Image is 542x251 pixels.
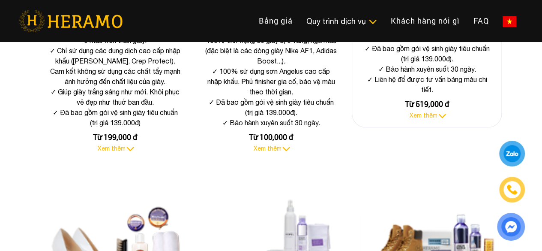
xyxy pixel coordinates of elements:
[361,64,492,74] div: ✓ Bảo hành xuyên suốt 30 ngày.
[467,12,496,30] a: FAQ
[252,12,299,30] a: Bảng giá
[507,185,517,194] img: phone-icon
[49,107,181,128] div: ✓ Đã bao gồm gói vệ sinh giày tiêu chuẩn (trị giá 139.000đ)
[281,145,290,153] img: subToggleIcon
[437,112,446,120] img: subToggleIcon
[49,45,181,87] div: ✓ Chỉ sử dụng các dung dịch cao cấp nhập khẩu ([PERSON_NAME], Crep Protect). Cam kết không sử dụn...
[359,98,494,110] div: Từ 519,000 đ
[205,66,337,97] div: ✓ 100% sử dụng sơn Angelus cao cấp nhập khẩu. Phủ finisher gia cố, bảo vệ màu theo thời gian.
[254,145,281,152] span: Xem thêm
[503,16,516,27] img: vn-flag.png
[203,131,339,143] div: Từ 100,000 đ
[205,97,337,118] div: ✓ Đã bao gồm gói vệ sinh giày tiêu chuẩn (trị giá 139.000đ).
[47,131,183,143] div: Từ 199,000 đ
[500,178,524,201] a: phone-icon
[384,12,467,30] a: Khách hàng nói gì
[361,74,492,95] div: ✓ Liên hệ để được tư vấn bảng màu chi tiết.
[205,118,337,128] div: ✓ Bảo hành xuyên suốt 30 ngày.
[49,87,181,107] div: ✓ Giúp giày trắng sáng như mới. Khôi phục vẻ đẹp như thuở ban đầu.
[98,145,126,152] span: Xem thêm
[126,145,135,153] img: subToggleIcon
[19,10,123,32] img: heramo-logo.png
[306,15,377,27] div: Quy trình dịch vụ
[205,25,337,66] div: ✓ Giải pháp toàn diện nhất để khôi phục 100% tình trạng đế giày bị ố vàng, ngả màu (đặc biệt là c...
[410,112,437,119] span: Xem thêm
[368,18,377,26] img: subToggleIcon
[361,43,492,64] div: ✓ Đã bao gồm gói vệ sinh giày tiêu chuẩn (trị giá 139.000đ).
